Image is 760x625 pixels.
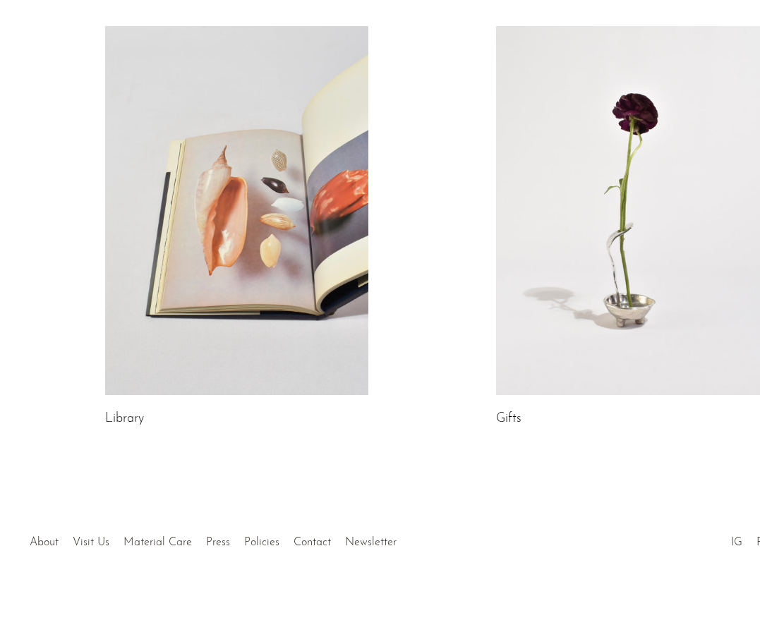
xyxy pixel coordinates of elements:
[30,537,59,548] a: About
[244,537,279,548] a: Policies
[496,413,521,425] a: Gifts
[206,537,230,548] a: Press
[731,537,742,548] a: IG
[73,537,109,548] a: Visit Us
[105,413,144,425] a: Library
[123,537,192,548] a: Material Care
[23,526,404,552] ul: Quick links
